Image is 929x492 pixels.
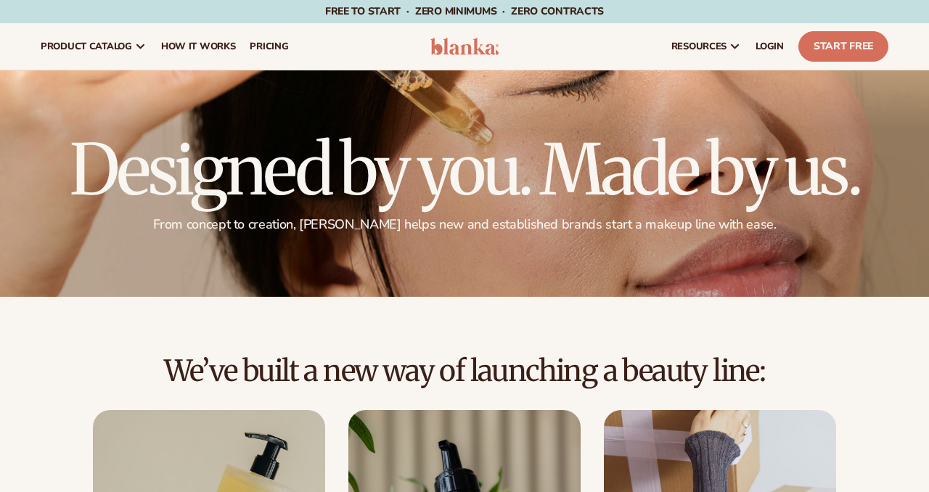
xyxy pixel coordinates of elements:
a: LOGIN [748,23,791,70]
a: Start Free [798,31,888,62]
a: How It Works [154,23,243,70]
a: resources [664,23,748,70]
img: logo [430,38,499,55]
span: Free to start · ZERO minimums · ZERO contracts [325,4,604,18]
h2: We’ve built a new way of launching a beauty line: [41,355,888,387]
span: pricing [250,41,288,52]
a: product catalog [33,23,154,70]
span: LOGIN [756,41,784,52]
p: From concept to creation, [PERSON_NAME] helps new and established brands start a makeup line with... [41,216,888,233]
a: pricing [242,23,295,70]
span: resources [671,41,727,52]
span: How It Works [161,41,236,52]
h1: Designed by you. Made by us. [41,135,888,205]
span: product catalog [41,41,132,52]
